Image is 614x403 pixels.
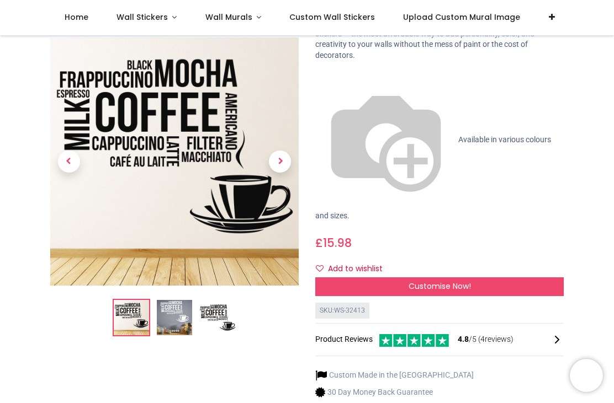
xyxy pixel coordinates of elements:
[315,386,474,398] li: 30 Day Money Back Guarantee
[403,12,520,23] span: Upload Custom Mural Image
[50,38,299,286] img: Coffee Types Food Drink Quote Wall Sticker
[315,69,457,211] img: color-wheel.png
[289,12,375,23] span: Custom Wall Stickers
[269,151,291,173] span: Next
[315,18,564,61] p: Transform any space in minutes with our premium easy-to-apply wall stickers — the most affordable...
[262,75,299,249] a: Next
[65,12,88,23] span: Home
[458,335,469,343] span: 4.8
[157,300,192,336] img: WS-32413-02
[570,359,603,392] iframe: Brevo live chat
[315,369,474,381] li: Custom Made in the [GEOGRAPHIC_DATA]
[315,260,392,278] button: Add to wishlistAdd to wishlist
[315,303,369,319] div: SKU: WS-32413
[323,235,352,251] span: 15.98
[316,265,324,272] i: Add to wishlist
[409,281,471,292] span: Customise Now!
[205,12,252,23] span: Wall Murals
[315,235,352,251] span: £
[50,75,88,249] a: Previous
[458,334,514,345] span: /5 ( 4 reviews)
[58,151,80,173] span: Previous
[117,12,168,23] span: Wall Stickers
[315,332,564,347] div: Product Reviews
[114,300,149,336] img: Coffee Types Food Drink Quote Wall Sticker
[200,300,235,336] img: WS-32413-03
